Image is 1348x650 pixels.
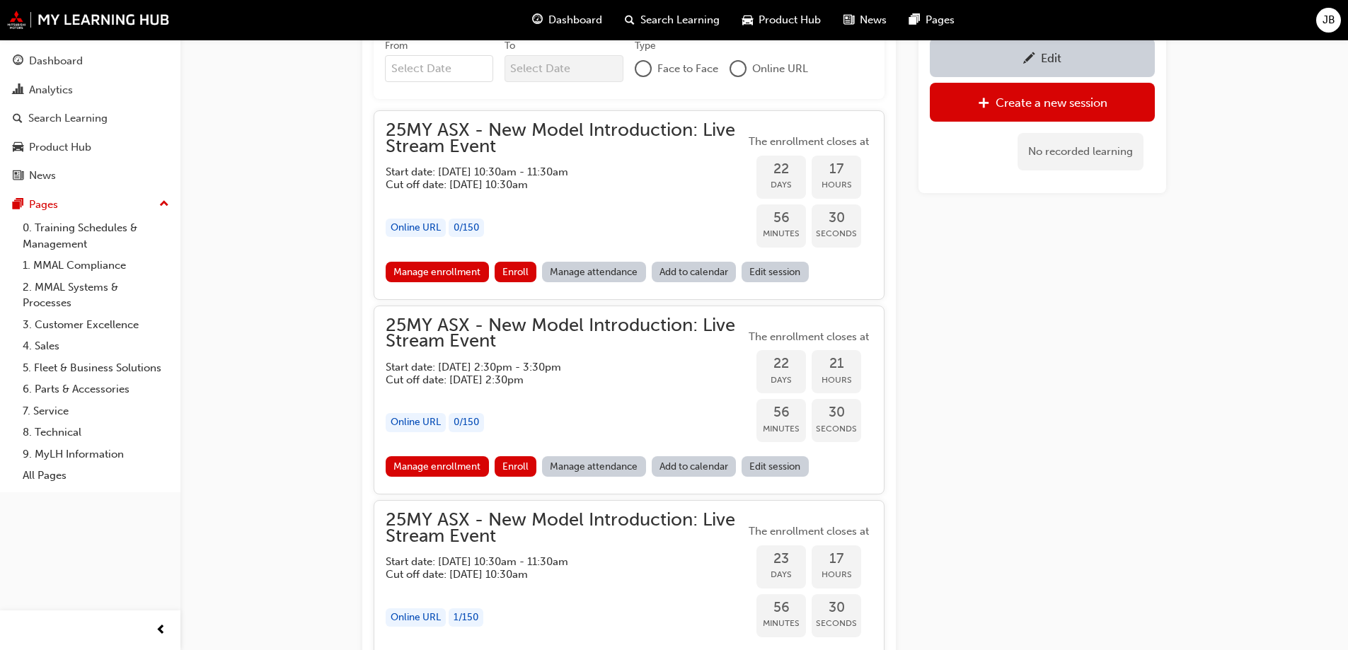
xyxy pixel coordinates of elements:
div: Search Learning [28,110,108,127]
input: To [505,55,624,82]
div: Edit [1041,51,1061,65]
a: 8. Technical [17,422,175,443]
a: Product Hub [6,134,175,161]
button: Enroll [495,262,537,282]
a: guage-iconDashboard [521,6,613,35]
span: news-icon [13,170,23,182]
button: DashboardAnalyticsSearch LearningProduct HubNews [6,45,175,192]
span: car-icon [13,141,23,154]
span: Days [756,177,806,193]
span: Seconds [812,615,861,632]
span: The enrollment closes at [745,134,872,150]
img: mmal [7,11,170,29]
span: pencil-icon [1023,52,1035,66]
span: 22 [756,161,806,178]
span: Hours [812,567,861,583]
a: Analytics [6,77,175,103]
a: 7. Service [17,400,175,422]
span: The enrollment closes at [745,329,872,345]
span: Minutes [756,615,806,632]
div: News [29,168,56,184]
a: All Pages [17,465,175,487]
span: Product Hub [759,12,821,28]
button: JB [1316,8,1341,33]
h5: Start date: [DATE] 10:30am - 11:30am [386,166,722,178]
a: 0. Training Schedules & Management [17,217,175,255]
h5: Cut off date: [DATE] 2:30pm [386,373,722,386]
h5: Cut off date: [DATE] 10:30am [386,568,722,581]
a: Search Learning [6,105,175,132]
span: 56 [756,210,806,226]
a: Add to calendar [652,262,737,282]
span: 23 [756,551,806,567]
span: 30 [812,600,861,616]
span: up-icon [159,195,169,214]
span: Face to Face [657,61,718,77]
a: 6. Parts & Accessories [17,378,175,400]
span: Minutes [756,421,806,437]
a: car-iconProduct Hub [731,6,832,35]
div: 1 / 150 [449,608,483,627]
a: 9. MyLH Information [17,443,175,465]
a: 2. MMAL Systems & Processes [17,277,175,314]
span: 25MY ASX - New Model Introduction: Live Stream Event [386,318,745,349]
div: Type [635,39,656,53]
span: prev-icon [156,622,166,639]
a: search-iconSearch Learning [613,6,731,35]
span: chart-icon [13,84,23,97]
span: 56 [756,600,806,616]
span: news-icon [843,11,854,29]
div: To [505,39,515,53]
span: pages-icon [13,199,23,211]
input: From [385,55,493,82]
span: Enroll [502,266,529,278]
span: 25MY ASX - New Model Introduction: Live Stream Event [386,122,745,154]
span: 25MY ASX - New Model Introduction: Live Stream Event [386,512,745,544]
div: Online URL [386,219,446,238]
span: car-icon [742,11,753,29]
a: Edit session [742,456,809,477]
span: pages-icon [909,11,920,29]
div: From [385,39,408,53]
button: 25MY ASX - New Model Introduction: Live Stream EventStart date: [DATE] 2:30pm - 3:30pm Cut off da... [386,318,872,483]
a: Manage enrollment [386,456,489,477]
span: 21 [812,356,861,372]
span: JB [1323,12,1335,28]
span: 22 [756,356,806,372]
span: 30 [812,405,861,421]
h5: Cut off date: [DATE] 10:30am [386,178,722,191]
button: Enroll [495,456,537,477]
a: Create a new session [930,83,1155,122]
button: Pages [6,192,175,218]
a: pages-iconPages [898,6,966,35]
span: guage-icon [532,11,543,29]
div: Dashboard [29,53,83,69]
span: Days [756,372,806,388]
a: Manage enrollment [386,262,489,282]
a: 4. Sales [17,335,175,357]
a: Dashboard [6,48,175,74]
div: Product Hub [29,139,91,156]
div: Online URL [386,608,446,627]
a: Edit session [742,262,809,282]
span: search-icon [13,112,23,125]
span: Hours [812,372,861,388]
span: Enroll [502,460,529,472]
span: Dashboard [548,12,602,28]
span: Hours [812,177,861,193]
span: plus-icon [978,97,990,111]
button: 25MY ASX - New Model Introduction: Live Stream EventStart date: [DATE] 10:30am - 11:30am Cut off ... [386,122,872,288]
span: guage-icon [13,55,23,68]
span: search-icon [625,11,635,29]
span: News [860,12,887,28]
span: 17 [812,161,861,178]
div: Pages [29,197,58,213]
a: 3. Customer Excellence [17,314,175,336]
span: 56 [756,405,806,421]
a: Add to calendar [652,456,737,477]
span: Seconds [812,421,861,437]
div: 0 / 150 [449,219,484,238]
a: Edit [930,38,1155,77]
a: News [6,163,175,189]
span: 17 [812,551,861,567]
